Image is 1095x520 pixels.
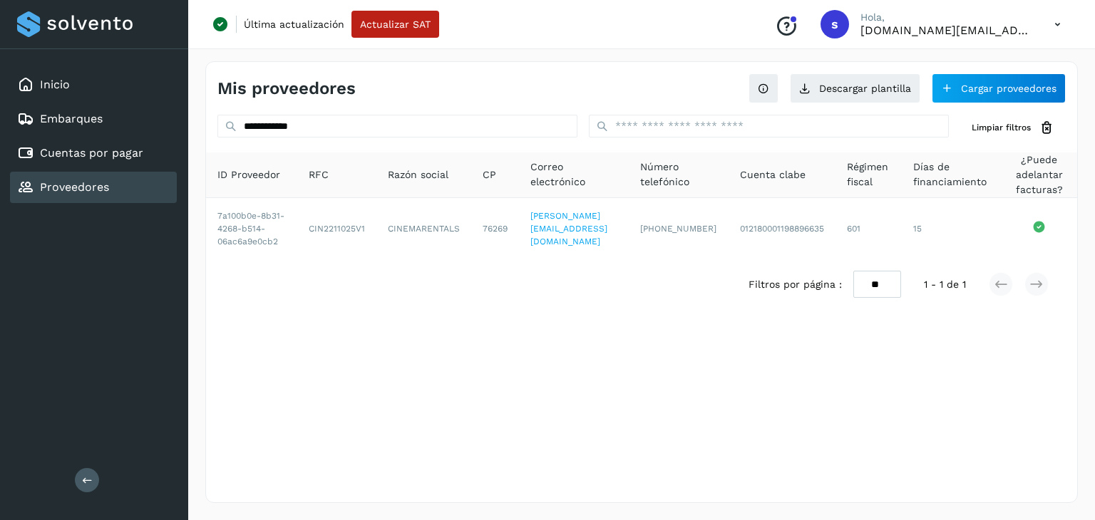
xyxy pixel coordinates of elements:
span: 1 - 1 de 1 [924,277,966,292]
a: [PERSON_NAME][EMAIL_ADDRESS][DOMAIN_NAME] [530,211,607,246]
button: Limpiar filtros [960,115,1066,141]
span: Filtros por página : [749,277,842,292]
a: Cuentas por pagar [40,146,143,160]
span: Correo electrónico [530,160,617,189]
span: RFC [309,167,329,182]
p: Última actualización [244,18,344,31]
td: 15 [902,198,1001,259]
td: CINEMARENTALS [376,198,471,259]
span: Días de financiamiento [913,160,989,189]
div: Inicio [10,69,177,100]
a: Embarques [40,112,103,125]
span: CP [483,167,496,182]
td: 7a100b0e-8b31-4268-b514-06ac6a9e0cb2 [206,198,297,259]
a: Proveedores [40,180,109,194]
span: Razón social [388,167,448,182]
p: solvento.sl@segmail.co [860,24,1032,37]
span: ID Proveedor [217,167,280,182]
td: 76269 [471,198,519,259]
div: Embarques [10,103,177,135]
td: 601 [836,198,902,259]
div: Proveedores [10,172,177,203]
button: Cargar proveedores [932,73,1066,103]
h4: Mis proveedores [217,78,356,99]
span: Régimen fiscal [847,160,890,189]
span: Limpiar filtros [972,121,1031,134]
button: Descargar plantilla [790,73,920,103]
span: Actualizar SAT [360,19,431,29]
td: 012180001198896635 [729,198,836,259]
span: Cuenta clabe [740,167,806,182]
td: CIN2211025V1 [297,198,376,259]
a: Inicio [40,78,70,91]
span: Número telefónico [640,160,717,189]
button: Actualizar SAT [351,11,439,38]
span: ¿Puede adelantar facturas? [1012,152,1066,197]
span: [PHONE_NUMBER] [640,224,716,234]
div: Cuentas por pagar [10,137,177,169]
p: Hola, [860,11,1032,24]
